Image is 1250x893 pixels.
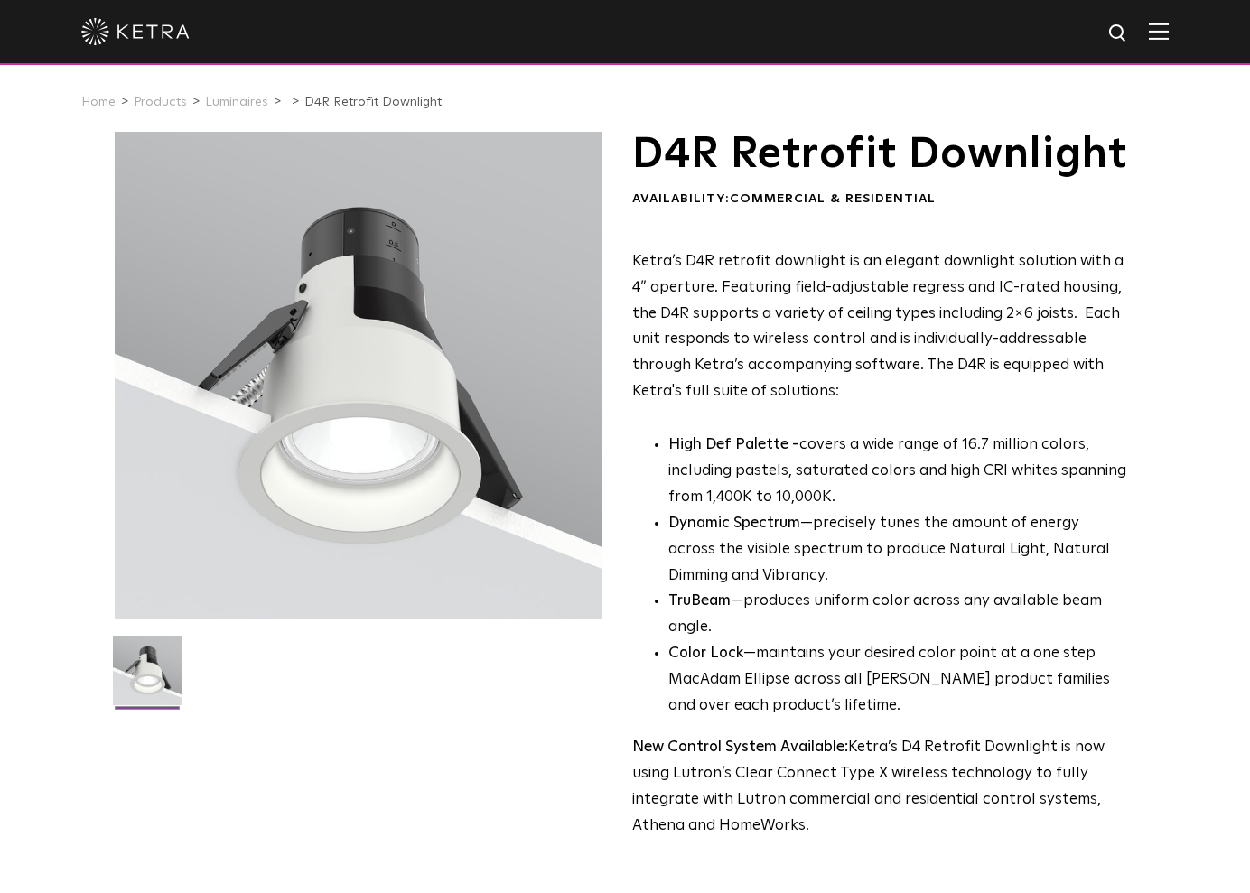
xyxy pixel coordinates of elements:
[632,740,848,755] strong: New Control System Available:
[632,132,1130,177] h1: D4R Retrofit Downlight
[304,96,442,108] a: D4R Retrofit Downlight
[632,249,1130,405] p: Ketra’s D4R retrofit downlight is an elegant downlight solution with a 4” aperture. Featuring fie...
[668,646,743,661] strong: Color Lock
[668,593,731,609] strong: TruBeam
[668,437,799,452] strong: High Def Palette -
[632,191,1130,209] div: Availability:
[668,516,800,531] strong: Dynamic Spectrum
[134,96,187,108] a: Products
[205,96,268,108] a: Luminaires
[1107,23,1130,45] img: search icon
[668,511,1130,590] li: —precisely tunes the amount of energy across the visible spectrum to produce Natural Light, Natur...
[730,192,936,205] span: Commercial & Residential
[81,96,116,108] a: Home
[81,18,190,45] img: ketra-logo-2019-white
[632,735,1130,840] p: Ketra’s D4 Retrofit Downlight is now using Lutron’s Clear Connect Type X wireless technology to f...
[113,636,182,719] img: D4R Retrofit Downlight
[668,589,1130,641] li: —produces uniform color across any available beam angle.
[668,641,1130,720] li: —maintains your desired color point at a one step MacAdam Ellipse across all [PERSON_NAME] produc...
[1149,23,1169,40] img: Hamburger%20Nav.svg
[668,433,1130,511] p: covers a wide range of 16.7 million colors, including pastels, saturated colors and high CRI whit...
